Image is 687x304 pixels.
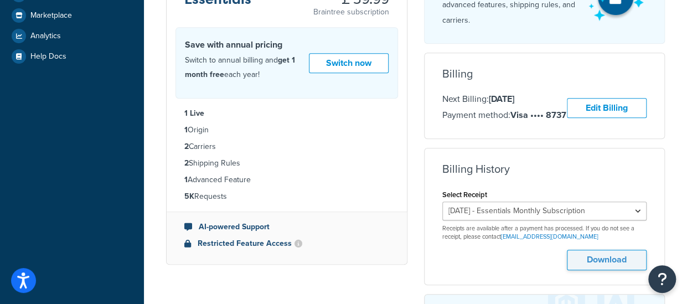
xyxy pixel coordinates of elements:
li: Shipping Rules [184,157,389,169]
strong: 1 Live [184,107,204,119]
button: Download [567,250,647,270]
a: Edit Billing [567,98,647,118]
strong: 5K [184,190,194,202]
li: Requests [184,190,389,203]
a: Switch now [309,53,389,74]
li: Origin [184,124,389,136]
p: Receipts are available after a payment has processed. If you do not see a receipt, please contact [442,224,647,241]
h3: Billing [442,68,473,80]
strong: 1 [184,174,188,186]
strong: 2 [184,141,189,152]
span: Help Docs [30,52,66,61]
li: Restricted Feature Access [184,238,389,250]
strong: 2 [184,157,189,169]
strong: 1 [184,124,188,136]
button: Open Resource Center [648,265,676,293]
a: Help Docs [8,47,136,66]
span: Marketplace [30,11,72,20]
h4: Save with annual pricing [185,38,309,51]
strong: Visa •••• 8737 [510,109,566,121]
a: Marketplace [8,6,136,25]
li: AI-powered Support [184,221,389,233]
h3: Billing History [442,163,510,175]
p: Next Billing: [442,92,566,106]
p: Braintree subscription [313,7,389,18]
p: Payment method: [442,108,566,122]
li: Advanced Feature [184,174,389,186]
li: Carriers [184,141,389,153]
p: Switch to annual billing and each year! [185,53,309,82]
label: Select Receipt [442,190,487,199]
strong: [DATE] [489,92,514,105]
a: [EMAIL_ADDRESS][DOMAIN_NAME] [501,232,598,241]
a: Analytics [8,26,136,46]
span: Analytics [30,32,61,41]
